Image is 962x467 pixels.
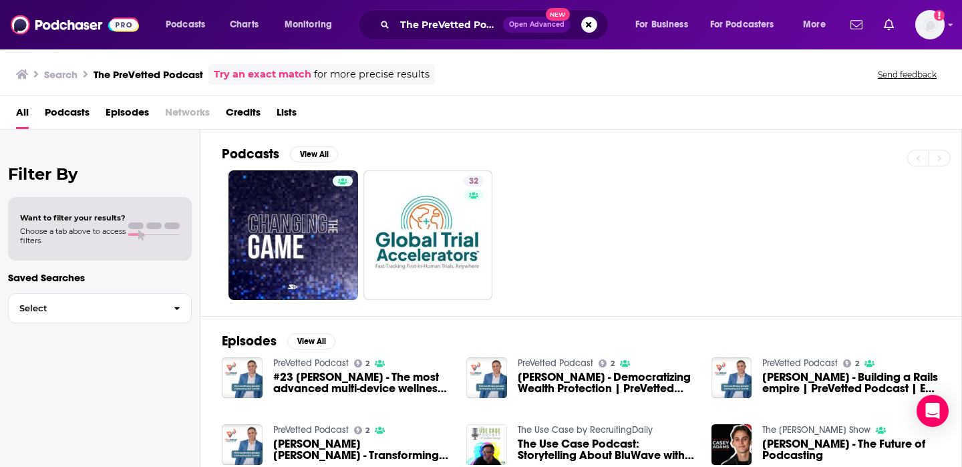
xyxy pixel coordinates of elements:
a: 32 [363,170,493,300]
p: Saved Searches [8,271,192,284]
a: Episodes [106,102,149,129]
button: View All [290,146,338,162]
div: Open Intercom Messenger [917,395,949,427]
a: Lists [277,102,297,129]
a: 2 [354,426,370,434]
span: The Use Case Podcast: Storytelling About BluWave with [PERSON_NAME] [518,438,695,461]
a: Show notifications dropdown [845,13,868,36]
svg: Add a profile image [934,10,945,21]
a: 2 [599,359,615,367]
a: 32 [464,176,484,186]
span: #23 [PERSON_NAME] - The most advanced multi-device wellness platform | PreVetted Podcast | Ep. 23 [273,371,451,394]
span: 2 [365,428,369,434]
h2: Podcasts [222,146,279,162]
button: open menu [275,14,349,35]
h2: Filter By [8,164,192,184]
img: Alessandro Chesser - Democratizing Wealth Protection | PreVetted Podcast | Ep. 21 [466,357,507,398]
a: All [16,102,29,129]
span: 2 [855,361,859,367]
span: Networks [165,102,210,129]
button: View All [287,333,335,349]
h2: Episodes [222,333,277,349]
span: Select [9,304,163,313]
h3: Search [44,68,77,81]
a: Chris Oliver - Building a Rails empire | PreVetted Podcast | Ep. 22 [762,371,940,394]
span: Monitoring [285,15,332,34]
img: User Profile [915,10,945,39]
div: Search podcasts, credits, & more... [371,9,621,40]
a: Credits [226,102,261,129]
button: open menu [794,14,842,35]
span: for more precise results [314,67,430,82]
span: 2 [611,361,615,367]
span: [PERSON_NAME] - Building a Rails empire | PreVetted Podcast | Ep. 22 [762,371,940,394]
a: Alessandro Chesser - Democratizing Wealth Protection | PreVetted Podcast | Ep. 21 [518,371,695,394]
span: Open Advanced [509,21,565,28]
input: Search podcasts, credits, & more... [395,14,503,35]
a: The Use Case by RecruitingDaily [518,424,653,436]
a: PreVetted Podcast [518,357,593,369]
button: Select [8,293,192,323]
h3: The PreVetted Podcast [94,68,203,81]
span: Logged in as MattieVG [915,10,945,39]
button: Show profile menu [915,10,945,39]
button: Send feedback [874,69,941,80]
span: For Business [635,15,688,34]
span: [PERSON_NAME] [PERSON_NAME] - Transforming video with AI at Videomagic | PreVetted Podcast | Ep. 20 [273,438,451,461]
a: PreVetted Podcast [762,357,838,369]
span: More [803,15,826,34]
a: PreVetted Podcast [273,357,349,369]
span: 2 [365,361,369,367]
img: Podchaser - Follow, Share and Rate Podcasts [11,12,139,37]
a: #23 Stephane Fourdrinier - The most advanced multi-device wellness platform | PreVetted Podcast |... [273,371,451,394]
span: Want to filter your results? [20,213,126,222]
a: The Use Case Podcast: Storytelling About BluWave with Sean Mooney [518,438,695,461]
span: Podcasts [166,15,205,34]
img: Chris Oliver - Building a Rails empire | PreVetted Podcast | Ep. 22 [711,357,752,398]
img: Fatima Zaidi - The Future of Podcasting [711,424,752,465]
a: PreVetted Podcast [273,424,349,436]
a: Try an exact match [214,67,311,82]
span: [PERSON_NAME] - Democratizing Wealth Protection | PreVetted Podcast | Ep. 21 [518,371,695,394]
a: Show notifications dropdown [878,13,899,36]
span: [PERSON_NAME] - The Future of Podcasting [762,438,940,461]
img: Hussain Ali Mirza - Transforming video with AI at Videomagic | PreVetted Podcast | Ep. 20 [222,424,263,465]
span: 32 [469,175,478,188]
button: open menu [156,14,222,35]
a: EpisodesView All [222,333,335,349]
a: Hussain Ali Mirza - Transforming video with AI at Videomagic | PreVetted Podcast | Ep. 20 [273,438,451,461]
a: Podcasts [45,102,90,129]
button: open menu [626,14,705,35]
span: For Podcasters [710,15,774,34]
span: Choose a tab above to access filters. [20,226,126,245]
span: New [546,8,570,21]
a: The Casey Adams Show [762,424,870,436]
a: 2 [354,359,370,367]
span: Charts [230,15,259,34]
button: Open AdvancedNew [503,17,571,33]
a: 2 [843,359,859,367]
button: open menu [701,14,794,35]
img: #23 Stephane Fourdrinier - The most advanced multi-device wellness platform | PreVetted Podcast |... [222,357,263,398]
a: PodcastsView All [222,146,338,162]
a: Charts [221,14,267,35]
a: Fatima Zaidi - The Future of Podcasting [762,438,940,461]
img: The Use Case Podcast: Storytelling About BluWave with Sean Mooney [466,424,507,465]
